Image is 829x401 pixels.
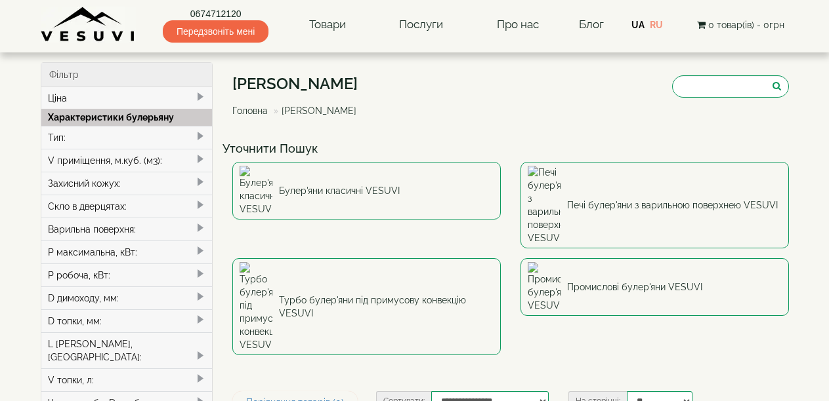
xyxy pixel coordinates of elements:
[240,166,272,216] img: Булер'яни класичні VESUVI
[41,63,213,87] div: Фільтр
[693,18,788,32] button: 0 товар(ів) - 0грн
[484,10,552,40] a: Про нас
[163,7,268,20] a: 0674712120
[708,20,784,30] span: 0 товар(ів) - 0грн
[41,7,136,43] img: Завод VESUVI
[41,218,213,240] div: Варильна поверхня:
[41,368,213,391] div: V топки, л:
[270,104,356,117] li: [PERSON_NAME]
[223,142,799,155] h4: Уточнити Пошук
[232,258,501,355] a: Турбо булер'яни під примусову конвекцію VESUVI Турбо булер'яни під примусову конвекцію VESUVI
[41,263,213,286] div: P робоча, кВт:
[41,126,213,149] div: Тип:
[232,162,501,220] a: Булер'яни класичні VESUVI Булер'яни класичні VESUVI
[232,105,268,116] a: Головна
[41,309,213,332] div: D топки, мм:
[41,172,213,195] div: Захисний кожух:
[579,18,604,31] a: Блог
[521,162,789,248] a: Печі булер'яни з варильною поверхнею VESUVI Печі булер'яни з варильною поверхнею VESUVI
[386,10,456,40] a: Послуги
[41,149,213,172] div: V приміщення, м.куб. (м3):
[528,166,561,244] img: Печі булер'яни з варильною поверхнею VESUVI
[41,109,213,126] div: Характеристики булерьяну
[41,332,213,368] div: L [PERSON_NAME], [GEOGRAPHIC_DATA]:
[631,20,645,30] a: UA
[650,20,663,30] a: RU
[163,20,268,43] span: Передзвоніть мені
[521,258,789,316] a: Промислові булер'яни VESUVI Промислові булер'яни VESUVI
[240,262,272,351] img: Турбо булер'яни під примусову конвекцію VESUVI
[41,240,213,263] div: P максимальна, кВт:
[41,286,213,309] div: D димоходу, мм:
[41,87,213,109] div: Ціна
[41,195,213,218] div: Скло в дверцятах:
[232,75,366,92] h1: [PERSON_NAME]
[528,262,561,312] img: Промислові булер'яни VESUVI
[296,10,359,40] a: Товари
